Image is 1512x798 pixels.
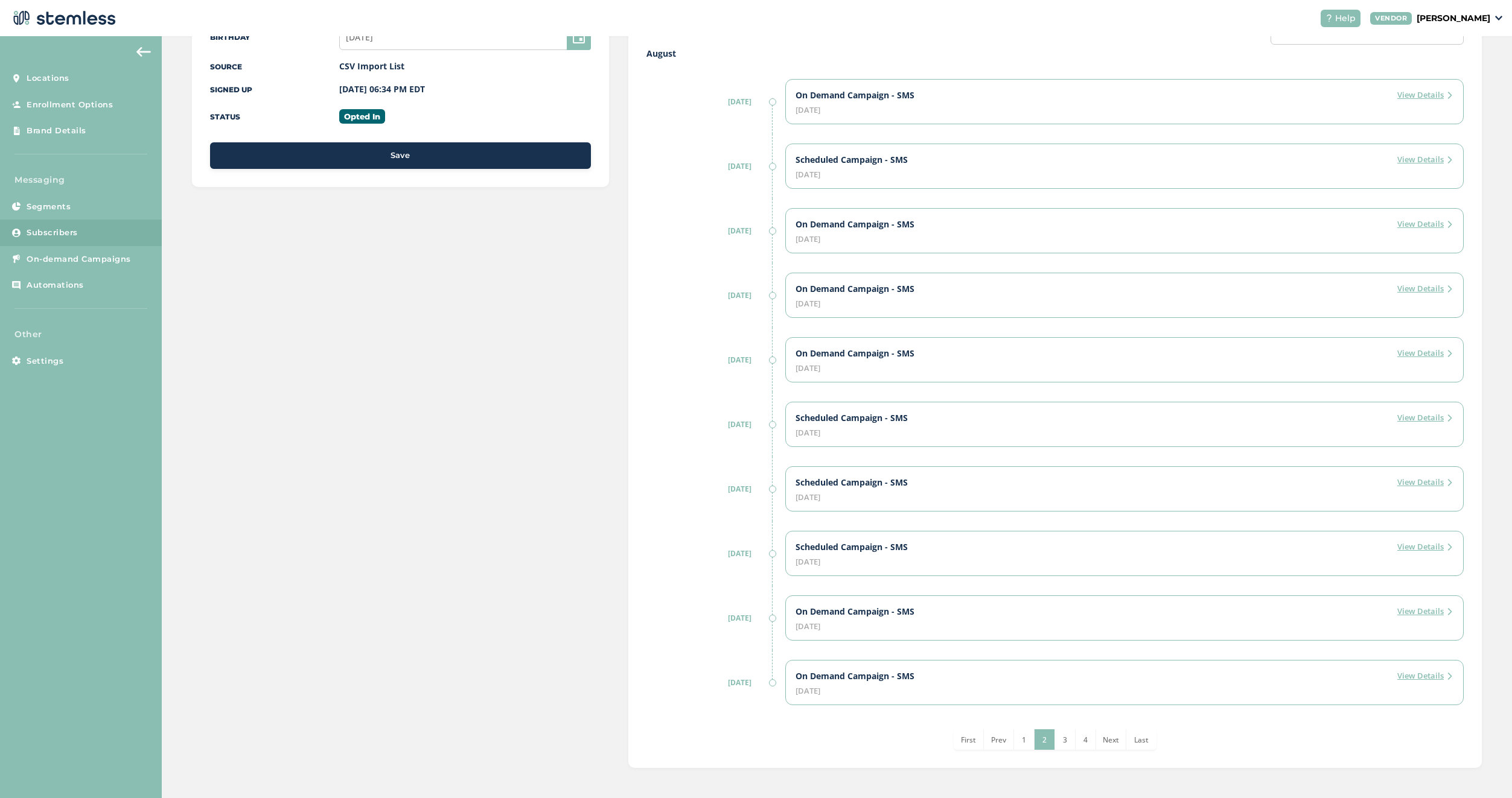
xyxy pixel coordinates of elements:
div: [DATE] [796,622,1453,630]
img: icon-arrow-right-e68ea530.svg [1446,285,1453,293]
span: 4 [1083,735,1088,745]
span: Enrollment Options [27,99,113,111]
div: VENDOR [1370,12,1412,25]
label: Signed up [210,85,252,94]
label: On Demand Campaign - SMS [796,89,914,101]
label: View Details [1397,412,1453,424]
span: Locations [27,72,69,84]
img: icon-arrow-right-e68ea530.svg [1446,608,1453,615]
span: Next [1103,735,1119,745]
label: Status [210,112,240,121]
span: Prev [991,735,1006,745]
label: View Details [1397,218,1453,230]
label: [DATE] [646,613,771,624]
div: [DATE] [796,235,1453,243]
label: View Details [1397,670,1453,682]
label: Birthday [210,33,250,42]
label: View Details [1397,606,1453,618]
img: icon_down-arrow-small-66adaf34.svg [1495,16,1502,21]
label: View Details [1397,154,1453,166]
img: icon-arrow-right-e68ea530.svg [1446,156,1453,163]
label: [DATE] [646,484,771,495]
img: icon-arrow-right-e68ea530.svg [1446,92,1453,99]
label: On Demand Campaign - SMS [796,283,914,295]
div: [DATE] [796,364,1453,372]
label: View Details [1397,89,1453,101]
span: Segments [27,201,71,213]
img: icon-arrow-right-e68ea530.svg [1446,414,1453,422]
label: [DATE] 06:34 PM EDT [339,83,425,95]
label: View Details [1397,283,1453,295]
button: Save [210,142,591,169]
p: [PERSON_NAME] [1417,12,1490,25]
img: icon-arrow-right-e68ea530.svg [1446,350,1453,357]
span: Save [391,150,410,162]
label: [DATE] [646,419,771,430]
span: Last [1134,735,1149,745]
label: Opted In [339,109,385,124]
label: View Details [1397,347,1453,359]
img: icon-arrow-right-e68ea530.svg [1446,673,1453,680]
img: icon-help-white-03924b79.svg [1325,14,1333,22]
span: 1 [1022,735,1026,745]
div: [DATE] [796,171,1453,179]
span: Help [1335,12,1356,25]
label: Scheduled Campaign - SMS [796,154,908,166]
img: icon-arrow-right-e68ea530.svg [1446,221,1453,228]
span: Subscribers [27,227,78,239]
span: Automations [27,279,84,291]
span: Settings [27,355,63,367]
span: 2 [1042,735,1047,745]
div: [DATE] [796,106,1453,114]
label: [DATE] [646,355,771,366]
label: [DATE] [646,97,771,107]
label: [DATE] [646,290,771,301]
div: [DATE] [796,493,1453,501]
div: [DATE] [796,558,1453,566]
label: Scheduled Campaign - SMS [796,477,908,489]
span: 3 [1063,735,1067,745]
label: On Demand Campaign - SMS [796,347,914,359]
img: icon-arrow-right-e68ea530.svg [1446,479,1453,486]
img: icon-arrow-back-accent-c549486e.svg [136,47,151,57]
label: CSV Import List [339,60,404,72]
label: [DATE] [646,161,771,172]
label: View Details [1397,477,1453,489]
label: Scheduled Campaign - SMS [796,412,908,424]
label: On Demand Campaign - SMS [796,218,914,230]
span: On-demand Campaigns [27,253,131,265]
iframe: Chat Widget [1452,740,1512,798]
label: Source [210,62,242,71]
input: MM/DD/YYYY [339,24,591,50]
label: On Demand Campaign - SMS [796,670,914,682]
label: View Details [1397,541,1453,553]
label: Scheduled Campaign - SMS [796,541,908,553]
label: [DATE] [646,677,771,688]
span: First [961,735,976,745]
div: [DATE] [796,429,1453,437]
img: icon-arrow-right-e68ea530.svg [1446,543,1453,551]
span: Brand Details [27,125,86,137]
div: [DATE] [796,687,1453,695]
div: [DATE] [796,300,1453,308]
label: On Demand Campaign - SMS [796,606,914,618]
img: logo-dark-0685b13c.svg [10,6,116,30]
label: [DATE] [646,548,771,559]
label: [DATE] [646,226,771,236]
label: August [646,47,1464,60]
